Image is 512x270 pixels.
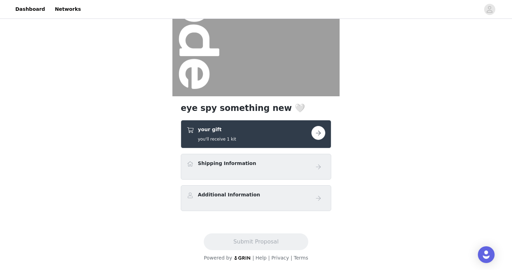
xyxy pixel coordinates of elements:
[198,126,236,133] h4: your gift
[181,154,331,180] div: Shipping Information
[271,255,289,261] a: Privacy
[198,136,236,142] h5: you'll receive 1 kit
[268,255,270,261] span: |
[181,102,331,114] h1: eye spy something new 🤍
[478,246,495,263] div: Open Intercom Messenger
[11,1,49,17] a: Dashboard
[290,255,292,261] span: |
[198,191,260,198] h4: Additional Information
[198,160,256,167] h4: Shipping Information
[181,120,331,148] div: your gift
[253,255,254,261] span: |
[294,255,308,261] a: Terms
[256,255,267,261] a: Help
[486,4,493,15] div: avatar
[234,256,251,260] img: logo
[181,185,331,211] div: Additional Information
[204,233,308,250] button: Submit Proposal
[204,255,232,261] span: Powered by
[51,1,85,17] a: Networks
